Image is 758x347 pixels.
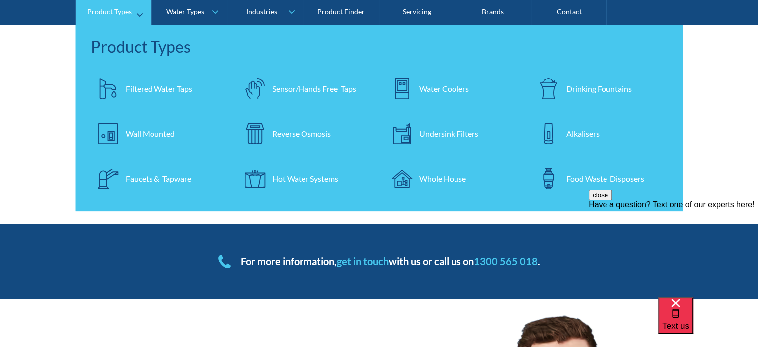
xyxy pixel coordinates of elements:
[419,173,466,185] div: Whole House
[384,71,521,106] a: Water Coolers
[91,116,228,151] a: Wall Mounted
[166,8,204,16] div: Water Types
[272,83,356,95] div: Sensor/Hands Free Taps
[474,255,538,267] a: 1300 565 018
[419,83,469,95] div: Water Coolers
[589,190,758,310] iframe: podium webchat widget prompt
[91,161,228,196] a: Faucets & Tapware
[241,254,540,269] div: For more information, with us or call us on .
[531,71,668,106] a: Drinking Fountains
[272,128,331,140] div: Reverse Osmosis
[237,71,374,106] a: Sensor/Hands Free Taps
[531,116,668,151] a: Alkalisers
[384,116,521,151] a: Undersink Filters
[272,173,338,185] div: Hot Water Systems
[126,173,191,185] div: Faucets & Tapware
[126,128,175,140] div: Wall Mounted
[566,173,644,185] div: Food Waste Disposers
[87,8,132,16] div: Product Types
[384,161,521,196] a: Whole House
[91,71,228,106] a: Filtered Water Taps
[237,161,374,196] a: Hot Water Systems
[531,161,668,196] a: Food Waste Disposers
[566,128,600,140] div: Alkalisers
[419,128,478,140] div: Undersink Filters
[91,35,668,59] div: Product Types
[76,25,683,211] nav: Product Types
[246,8,277,16] div: Industries
[126,83,192,95] div: Filtered Water Taps
[337,255,389,267] a: get in touch
[566,83,632,95] div: Drinking Fountains
[237,116,374,151] a: Reverse Osmosis
[658,297,758,347] iframe: podium webchat widget bubble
